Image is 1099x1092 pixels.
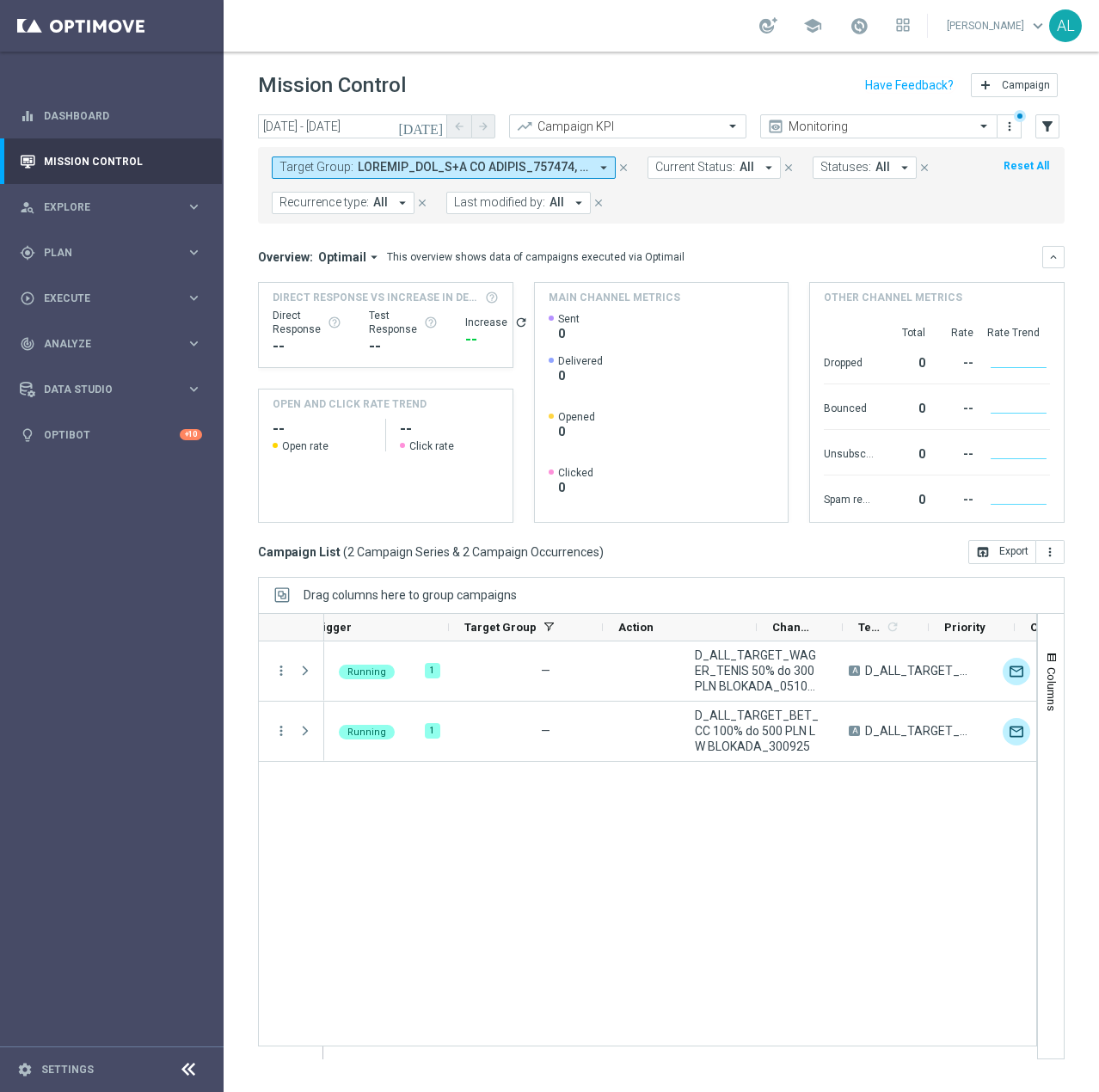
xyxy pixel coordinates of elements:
[1028,16,1047,35] span: keyboard_arrow_down
[886,620,899,634] i: refresh
[987,326,1050,340] div: Rate Trend
[881,393,925,420] div: 0
[849,726,860,736] span: A
[20,291,186,306] div: Execute
[1036,540,1065,564] button: more_vert
[258,73,406,98] h1: Mission Control
[282,439,328,453] span: Open rate
[464,621,537,634] span: Target Group
[772,621,814,634] span: Channel
[695,708,820,754] span: D_ALL_TARGET_BET_CC 100% do 500 PLN LW BLOKADA_300925
[44,138,202,184] a: Mission Control
[1003,658,1030,685] div: Target group only
[976,545,990,559] i: open_in_browser
[541,724,550,738] span: —
[824,439,874,466] div: Unsubscribed
[20,427,35,443] i: lightbulb
[44,93,202,138] a: Dashboard
[273,663,289,678] button: more_vert
[865,79,954,91] input: Have Feedback?
[272,156,616,179] button: Target Group: LOREMIP_DOL_S+A CO ADIPIS_757474, EL_SEDDO_EIUSMOD_769870, TE_INCI_UTLABOR_031966, ...
[19,109,203,123] button: equalizer Dashboard
[865,723,973,739] span: D_ALL_TARGET_BET_CC 100% do 500 PLN LW BLOKADA_300925
[617,162,629,174] i: close
[19,337,203,351] button: track_changes Analyze keyboard_arrow_right
[514,316,528,329] i: refresh
[465,329,528,350] div: --
[865,663,973,678] span: D_ALL_TARGET_WAGER_TENIS 50% do 300 PLN BLOKADA_051025
[618,621,654,634] span: Action
[398,119,445,134] i: [DATE]
[279,160,353,175] span: Target Group:
[558,410,595,424] span: Opened
[648,156,781,179] button: Current Status: All arrow_drop_down
[44,412,180,457] a: Optibot
[549,195,564,210] span: All
[813,156,917,179] button: Statuses: All arrow_drop_down
[339,723,395,739] colored-tag: Running
[881,326,925,340] div: Total
[979,78,992,92] i: add
[1003,718,1030,745] img: Target group only
[1030,621,1069,634] span: Optibot
[1002,79,1050,91] span: Campaign
[366,249,382,265] i: arrow_drop_down
[944,621,985,634] span: Priority
[273,419,371,439] h2: --
[186,244,202,261] i: keyboard_arrow_right
[400,419,499,439] h2: --
[258,114,447,138] input: Select date range
[471,114,495,138] button: arrow_forward
[767,118,784,135] i: preview
[395,195,410,211] i: arrow_drop_down
[599,544,604,560] span: )
[849,666,860,676] span: A
[369,309,438,336] div: Test Response
[425,723,440,739] div: 1
[19,155,203,169] button: Mission Control
[1002,156,1051,175] button: Reset All
[558,466,593,480] span: Clicked
[44,339,186,349] span: Analyze
[186,199,202,215] i: keyboard_arrow_right
[516,118,533,135] i: trending_up
[17,1062,33,1077] i: settings
[425,663,440,678] div: 1
[20,199,186,215] div: Explore
[19,428,203,442] div: lightbulb Optibot +10
[695,647,820,694] span: D_ALL_TARGET_WAGER_TENIS 50% do 300 PLN BLOKADA_051025
[1014,110,1026,122] div: There are unsaved changes
[541,664,550,678] span: —
[343,544,347,560] span: (
[761,160,777,175] i: arrow_drop_down
[447,114,471,138] button: arrow_back
[318,249,366,265] span: Optimail
[875,160,890,175] span: All
[558,354,603,368] span: Delivered
[945,13,1049,39] a: [PERSON_NAME]keyboard_arrow_down
[558,424,595,439] span: 0
[596,160,611,175] i: arrow_drop_down
[44,293,186,304] span: Execute
[932,393,973,420] div: --
[740,160,754,175] span: All
[304,588,517,602] div: Row Groups
[549,290,680,305] h4: Main channel metrics
[258,544,604,560] h3: Campaign List
[44,202,186,212] span: Explore
[304,588,517,602] span: Drag columns here to group campaigns
[41,1064,94,1075] a: Settings
[932,347,973,375] div: --
[858,621,883,634] span: Templates
[917,158,932,177] button: close
[19,383,203,396] button: Data Studio keyboard_arrow_right
[347,544,599,560] span: 2 Campaign Series & 2 Campaign Occurrences
[932,439,973,466] div: --
[558,326,580,341] span: 0
[273,309,341,336] div: Direct Response
[1040,119,1055,134] i: filter_alt
[558,368,603,383] span: 0
[932,326,973,340] div: Rate
[369,336,438,357] div: --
